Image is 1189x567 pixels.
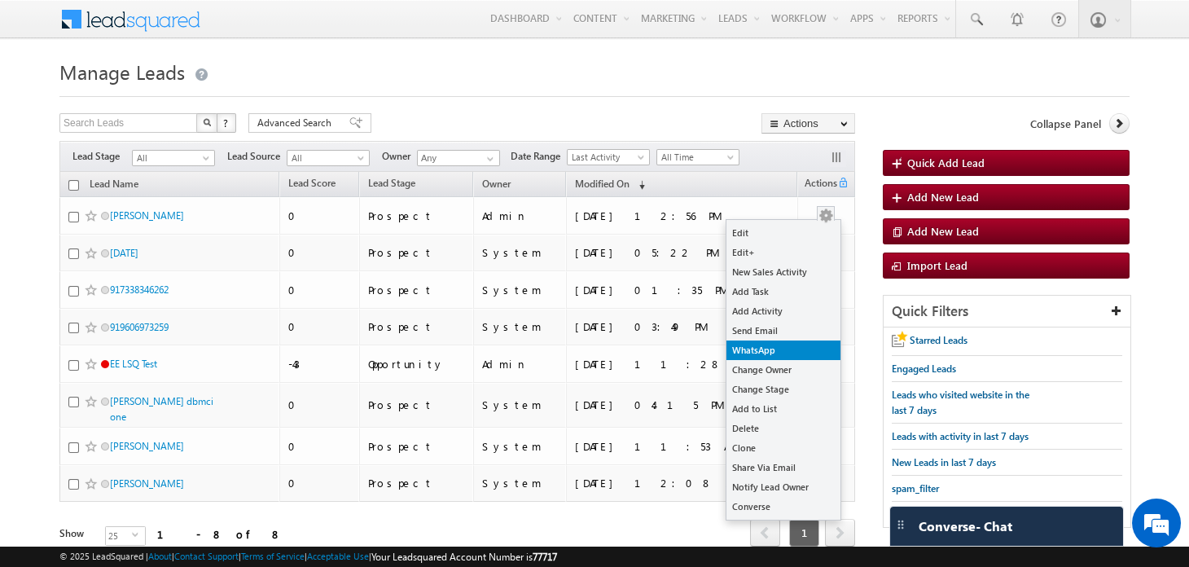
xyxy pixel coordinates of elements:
[368,245,466,260] div: Prospect
[482,178,511,190] span: Owner
[368,177,415,189] span: Lead Stage
[288,177,336,189] span: Lead Score
[72,149,132,164] span: Lead Stage
[907,190,979,204] span: Add New Lead
[222,444,296,466] em: Start Chat
[288,319,352,334] div: 0
[110,395,213,423] a: [PERSON_NAME] dbmci one
[368,476,466,490] div: Prospect
[360,174,423,196] a: Lead Stage
[575,283,791,297] div: [DATE] 01:35 PM
[482,245,559,260] div: System
[217,113,236,133] button: ?
[133,151,210,165] span: All
[892,389,1029,416] span: Leads who visited website in the last 7 days
[825,521,855,547] a: next
[287,150,370,166] a: All
[81,175,147,196] a: Lead Name
[1030,116,1101,131] span: Collapse Panel
[726,223,840,243] a: Edit
[482,476,559,490] div: System
[726,243,840,262] a: Edit+
[110,358,157,370] a: EE LSQ Test
[148,551,172,561] a: About
[482,283,559,297] div: System
[726,458,840,477] a: Share Via Email
[726,477,840,497] a: Notify Lead Owner
[907,224,979,238] span: Add New Lead
[919,519,1012,534] span: Converse - Chat
[482,357,559,371] div: Admin
[28,86,68,107] img: d_60004797649_company_0_60004797649
[227,149,287,164] span: Lead Source
[288,283,352,297] div: 0
[371,551,557,563] span: Your Leadsquared Account Number is
[307,551,369,561] a: Acceptable Use
[157,525,282,543] div: 1 - 8 of 8
[567,174,653,196] a: Modified On (sorted descending)
[892,430,1029,442] span: Leads with activity in last 7 days
[657,150,735,165] span: All Time
[726,497,840,516] a: Converse
[726,282,840,301] a: Add Task
[575,439,791,454] div: [DATE] 11:53 AM
[892,363,956,375] span: Engaged Leads
[288,398,352,412] div: 0
[203,118,211,126] img: Search
[726,438,840,458] a: Clone
[907,258,967,272] span: Import Lead
[478,151,498,167] a: Show All Items
[575,178,630,190] span: Modified On
[482,398,559,412] div: System
[110,247,138,259] a: [DATE]
[892,456,996,468] span: New Leads in last 7 days
[223,116,230,130] span: ?
[368,357,466,371] div: Opportunity
[382,149,417,164] span: Owner
[907,156,985,169] span: Quick Add Lead
[110,283,169,296] a: 917338346262
[789,519,819,547] span: 1
[417,150,500,166] input: Type to Search
[726,301,840,321] a: Add Activity
[825,519,855,547] span: next
[726,399,840,419] a: Add to List
[132,150,215,166] a: All
[575,398,791,412] div: [DATE] 04:15 PM
[288,476,352,490] div: 0
[726,380,840,399] a: Change Stage
[726,360,840,380] a: Change Owner
[750,521,780,547] a: prev
[368,283,466,297] div: Prospect
[368,398,466,412] div: Prospect
[106,527,132,545] span: 25
[288,245,352,260] div: 0
[110,477,184,490] a: [PERSON_NAME]
[288,209,352,223] div: 0
[368,209,466,223] div: Prospect
[482,319,559,334] div: System
[761,113,855,134] button: Actions
[288,439,352,454] div: 0
[726,341,840,360] a: WhatsApp
[575,476,791,490] div: [DATE] 12:08 AM
[910,334,967,346] span: Starred Leads
[575,319,791,334] div: [DATE] 03:49 PM
[132,531,145,538] span: select
[110,209,184,222] a: [PERSON_NAME]
[257,116,336,130] span: Advanced Search
[21,151,297,430] textarea: Type your message and hit 'Enter'
[884,296,1130,327] div: Quick Filters
[288,357,352,371] div: -43
[511,149,567,164] span: Date Range
[892,482,939,494] span: spam_filter
[726,419,840,438] a: Delete
[575,245,791,260] div: [DATE] 05:22 PM
[632,178,645,191] span: (sorted descending)
[280,174,344,196] a: Lead Score
[533,551,557,563] span: 77717
[368,319,466,334] div: Prospect
[575,357,791,371] div: [DATE] 11:28 PM
[174,551,239,561] a: Contact Support
[567,149,650,165] a: Last Activity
